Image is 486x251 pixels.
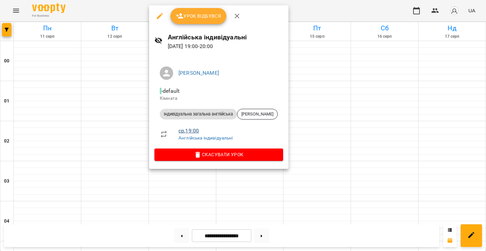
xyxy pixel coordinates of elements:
span: - default [160,88,181,94]
div: [PERSON_NAME] [237,109,278,119]
h6: Англійська індивідуальні [168,32,283,42]
button: Урок відбувся [170,8,227,24]
a: [PERSON_NAME] [178,70,219,76]
span: Урок відбувся [176,12,221,20]
button: Скасувати Урок [154,149,283,161]
span: Скасувати Урок [160,151,278,159]
span: Індивідуальна загальна англійська [160,111,237,117]
span: [PERSON_NAME] [237,111,277,117]
p: Кімната [160,95,278,102]
p: [DATE] 19:00 - 20:00 [168,42,283,50]
a: Англійська індивідуальні [178,135,233,141]
a: ср , 19:00 [178,128,199,134]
